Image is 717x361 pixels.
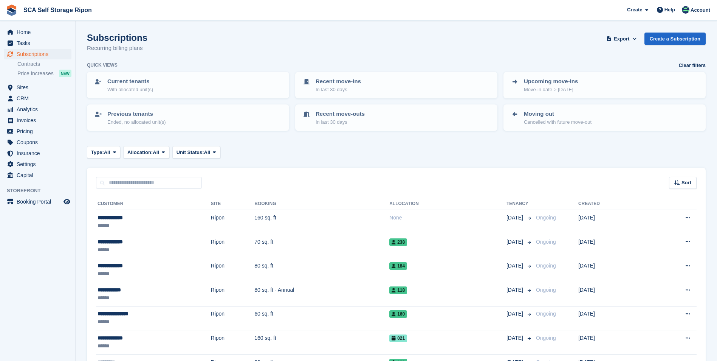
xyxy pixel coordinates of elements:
span: Ongoing [536,335,556,341]
span: Ongoing [536,287,556,293]
span: Sites [17,82,62,93]
a: menu [4,93,71,104]
span: [DATE] [506,238,525,246]
a: menu [4,148,71,159]
span: Allocation: [127,149,153,156]
span: 160 [389,310,407,318]
span: Help [664,6,675,14]
td: Ripon [211,234,255,258]
p: Current tenants [107,77,153,86]
button: Type: All [87,146,120,159]
span: 238 [389,238,407,246]
td: [DATE] [578,330,647,355]
span: Booking Portal [17,196,62,207]
td: Ripon [211,210,255,234]
p: In last 30 days [316,118,365,126]
td: [DATE] [578,210,647,234]
a: menu [4,38,71,48]
div: None [389,214,506,222]
a: Upcoming move-ins Move-in date > [DATE] [504,73,705,98]
a: menu [4,82,71,93]
a: Previous tenants Ended, no allocated unit(s) [88,105,288,130]
a: Clear filters [678,62,706,69]
span: Create [627,6,642,14]
span: [DATE] [506,334,525,342]
a: menu [4,170,71,180]
td: Ripon [211,258,255,282]
a: menu [4,137,71,148]
button: Export [605,33,638,45]
td: 70 sq. ft [254,234,389,258]
a: Recent move-ins In last 30 days [296,73,497,98]
td: Ripon [211,306,255,330]
span: Ongoing [536,263,556,269]
td: 80 sq. ft [254,258,389,282]
th: Allocation [389,198,506,210]
td: 60 sq. ft [254,306,389,330]
span: Price increases [17,70,54,77]
span: Export [614,35,629,43]
span: Account [691,6,710,14]
span: Analytics [17,104,62,115]
a: Current tenants With allocated unit(s) [88,73,288,98]
a: Price increases NEW [17,69,71,78]
td: 80 sq. ft - Annual [254,282,389,306]
span: [DATE] [506,262,525,270]
span: Subscriptions [17,49,62,59]
span: Invoices [17,115,62,126]
span: All [104,149,110,156]
a: menu [4,27,71,37]
th: Site [211,198,255,210]
p: Recent move-ins [316,77,361,86]
td: [DATE] [578,234,647,258]
span: 118 [389,286,407,294]
span: All [204,149,211,156]
p: Previous tenants [107,110,166,118]
th: Customer [96,198,211,210]
p: Ended, no allocated unit(s) [107,118,166,126]
td: Ripon [211,330,255,355]
a: Moving out Cancelled with future move-out [504,105,705,130]
th: Created [578,198,647,210]
td: 160 sq. ft [254,330,389,355]
span: [DATE] [506,214,525,222]
a: SCA Self Storage Ripon [20,4,95,16]
span: Ongoing [536,239,556,245]
p: Cancelled with future move-out [524,118,592,126]
td: 160 sq. ft [254,210,389,234]
th: Tenancy [506,198,533,210]
a: menu [4,159,71,170]
button: Allocation: All [123,146,169,159]
span: CRM [17,93,62,104]
span: Home [17,27,62,37]
td: [DATE] [578,258,647,282]
img: Thomas Webb [682,6,689,14]
span: Capital [17,170,62,180]
span: [DATE] [506,310,525,318]
span: Ongoing [536,311,556,317]
span: Unit Status: [177,149,204,156]
a: menu [4,104,71,115]
td: Ripon [211,282,255,306]
h6: Quick views [87,62,118,68]
span: Settings [17,159,62,170]
span: Ongoing [536,215,556,221]
span: Pricing [17,126,62,137]
div: NEW [59,70,71,77]
p: Recent move-outs [316,110,365,118]
span: Tasks [17,38,62,48]
p: In last 30 days [316,86,361,93]
h1: Subscriptions [87,33,147,43]
span: [DATE] [506,286,525,294]
a: menu [4,196,71,207]
a: menu [4,49,71,59]
th: Booking [254,198,389,210]
td: [DATE] [578,282,647,306]
img: stora-icon-8386f47178a22dfd0bd8f6a31ec36ba5ce8667c1dd55bd0f319d3a0aa187defe.svg [6,5,17,16]
span: 021 [389,335,407,342]
p: Recurring billing plans [87,44,147,53]
span: Sort [681,179,691,187]
p: Moving out [524,110,592,118]
p: Move-in date > [DATE] [524,86,578,93]
a: Preview store [62,197,71,206]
